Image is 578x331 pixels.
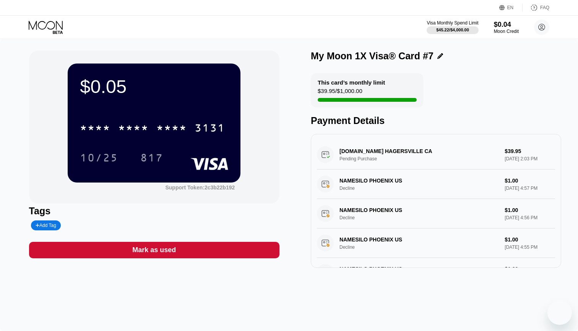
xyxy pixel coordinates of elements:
[540,5,549,10] div: FAQ
[80,153,118,165] div: 10/25
[29,205,279,217] div: Tags
[318,79,385,86] div: This card’s monthly limit
[523,4,549,11] div: FAQ
[499,4,523,11] div: EN
[494,21,519,34] div: $0.04Moon Credit
[80,76,228,97] div: $0.05
[135,148,169,167] div: 817
[427,20,478,34] div: Visa Monthly Spend Limit$45.22/$4,000.00
[140,153,163,165] div: 817
[165,184,235,191] div: Support Token: 2c3b22b192
[436,28,469,32] div: $45.22 / $4,000.00
[318,88,362,98] div: $39.95 / $1,000.00
[195,123,225,135] div: 3131
[494,29,519,34] div: Moon Credit
[311,51,433,62] div: My Moon 1X Visa® Card #7
[31,220,61,230] div: Add Tag
[311,115,561,126] div: Payment Details
[29,242,279,258] div: Mark as used
[165,184,235,191] div: Support Token:2c3b22b192
[74,148,124,167] div: 10/25
[494,21,519,29] div: $0.04
[36,223,56,228] div: Add Tag
[507,5,514,10] div: EN
[547,300,572,325] iframe: Button to launch messaging window
[427,20,478,26] div: Visa Monthly Spend Limit
[132,246,176,254] div: Mark as used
